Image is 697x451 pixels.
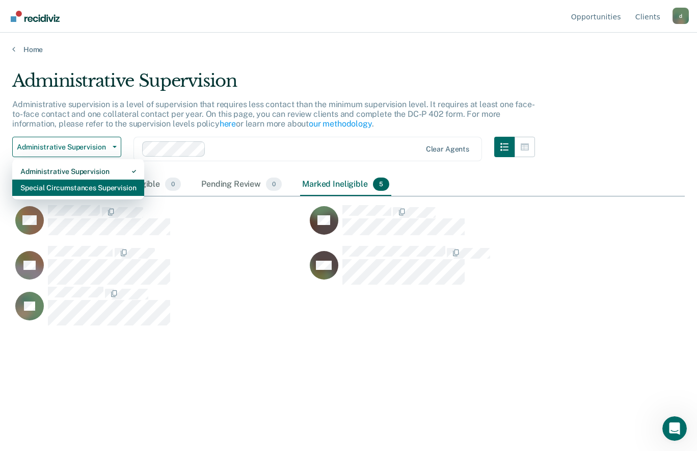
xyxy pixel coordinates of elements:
[307,245,601,286] div: CaseloadOpportunityCell-835FX
[220,119,236,129] a: here
[12,137,121,157] button: Administrative Supervision
[199,173,284,196] div: Pending Review0
[12,205,307,245] div: CaseloadOpportunityCell-212KN
[17,143,109,152] span: Administrative Supervision
[12,286,307,327] div: CaseloadOpportunityCell-052DA
[12,45,685,54] a: Home
[309,119,372,129] a: our methodology
[11,11,60,22] img: Recidiviz
[20,163,136,180] div: Administrative Supervision
[673,8,689,24] div: d
[20,180,136,196] div: Special Circumstances Supervision
[12,70,535,99] div: Administrative Supervision
[12,99,535,129] p: Administrative supervision is a level of supervision that requires less contact than the minimum ...
[12,245,307,286] div: CaseloadOpportunityCell-205IH
[373,178,389,191] span: 5
[662,416,687,441] iframe: Intercom live chat
[266,178,282,191] span: 0
[165,178,181,191] span: 0
[12,159,144,200] div: Dropdown Menu
[307,205,601,245] div: CaseloadOpportunityCell-377KU
[300,173,391,196] div: Marked Ineligible5
[673,8,689,24] button: Profile dropdown button
[426,145,469,154] div: Clear agents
